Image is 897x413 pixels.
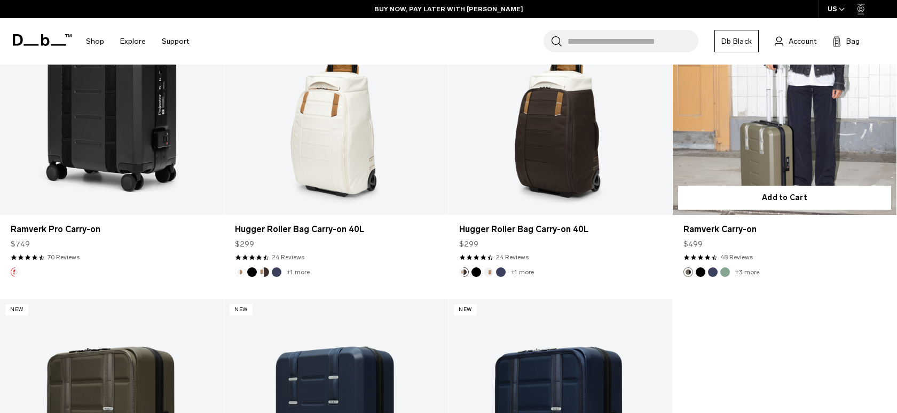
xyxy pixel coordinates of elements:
button: Oatmilk [484,267,493,277]
button: Cappuccino [459,267,469,277]
button: Add to Cart [678,186,891,210]
a: 24 reviews [272,252,304,262]
a: +3 more [735,268,759,276]
a: Support [162,22,189,60]
a: Account [775,35,816,47]
a: +1 more [287,268,310,276]
a: Ramverk Carry-on [683,223,886,236]
p: New [5,304,28,315]
a: Db Black [714,30,759,52]
a: Shop [86,22,104,60]
p: New [230,304,253,315]
a: Hugger Roller Bag Carry-on 40L [459,223,662,236]
button: Black Out [471,267,481,277]
button: Forest Green [683,267,693,277]
button: Polestar Edt. [11,267,20,277]
button: Black Out [696,267,705,277]
button: Cappuccino [259,267,269,277]
button: Black Out [247,267,257,277]
nav: Main Navigation [78,18,197,65]
button: Blue Hour [496,267,506,277]
span: $299 [235,239,254,250]
span: $299 [459,239,478,250]
a: BUY NOW, PAY LATER WITH [PERSON_NAME] [374,4,523,14]
span: $749 [11,239,30,250]
a: +1 more [511,268,534,276]
a: Ramverk Pro Carry-on [11,223,213,236]
button: Green Ray [720,267,730,277]
p: New [454,304,477,315]
a: 24 reviews [496,252,529,262]
a: 70 reviews [48,252,80,262]
a: Hugger Roller Bag Carry-on 40L [235,223,437,236]
button: Blue Hour [272,267,281,277]
button: Bag [832,35,860,47]
span: Bag [846,36,860,47]
span: $499 [683,239,703,250]
a: 48 reviews [720,252,753,262]
span: Account [789,36,816,47]
a: Explore [120,22,146,60]
button: Blue Hour [708,267,718,277]
button: Oatmilk [235,267,245,277]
